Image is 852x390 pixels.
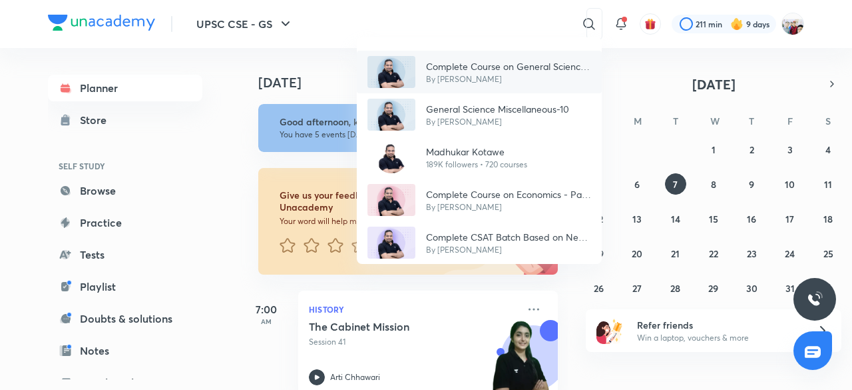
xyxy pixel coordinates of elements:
p: By [PERSON_NAME] [426,73,591,85]
img: Avatar [367,56,415,88]
p: General Science Miscellaneous-10 [426,102,569,116]
p: Complete CSAT Batch Based on New Pattern : 2026 [426,230,591,244]
a: AvatarComplete CSAT Batch Based on New Pattern : 2026By [PERSON_NAME] [357,221,602,264]
a: AvatarGeneral Science Miscellaneous-10By [PERSON_NAME] [357,93,602,136]
img: Avatar [375,141,407,173]
a: AvatarComplete Course on General Science 2024-25By [PERSON_NAME] [357,51,602,93]
p: Complete Course on Economics - Part I [426,187,591,201]
p: Madhukar Kotawe [426,145,527,159]
p: By [PERSON_NAME] [426,116,569,128]
p: By [PERSON_NAME] [426,244,591,256]
a: AvatarMadhukar Kotawe189K followers • 720 courses [357,136,602,179]
img: Avatar [367,184,415,216]
img: Avatar [367,99,415,131]
img: Avatar [367,227,415,259]
a: AvatarComplete Course on Economics - Part IBy [PERSON_NAME] [357,179,602,221]
p: By [PERSON_NAME] [426,201,591,213]
p: 189K followers • 720 courses [426,159,527,171]
img: ttu [807,291,823,307]
p: Complete Course on General Science 2024-25 [426,59,591,73]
